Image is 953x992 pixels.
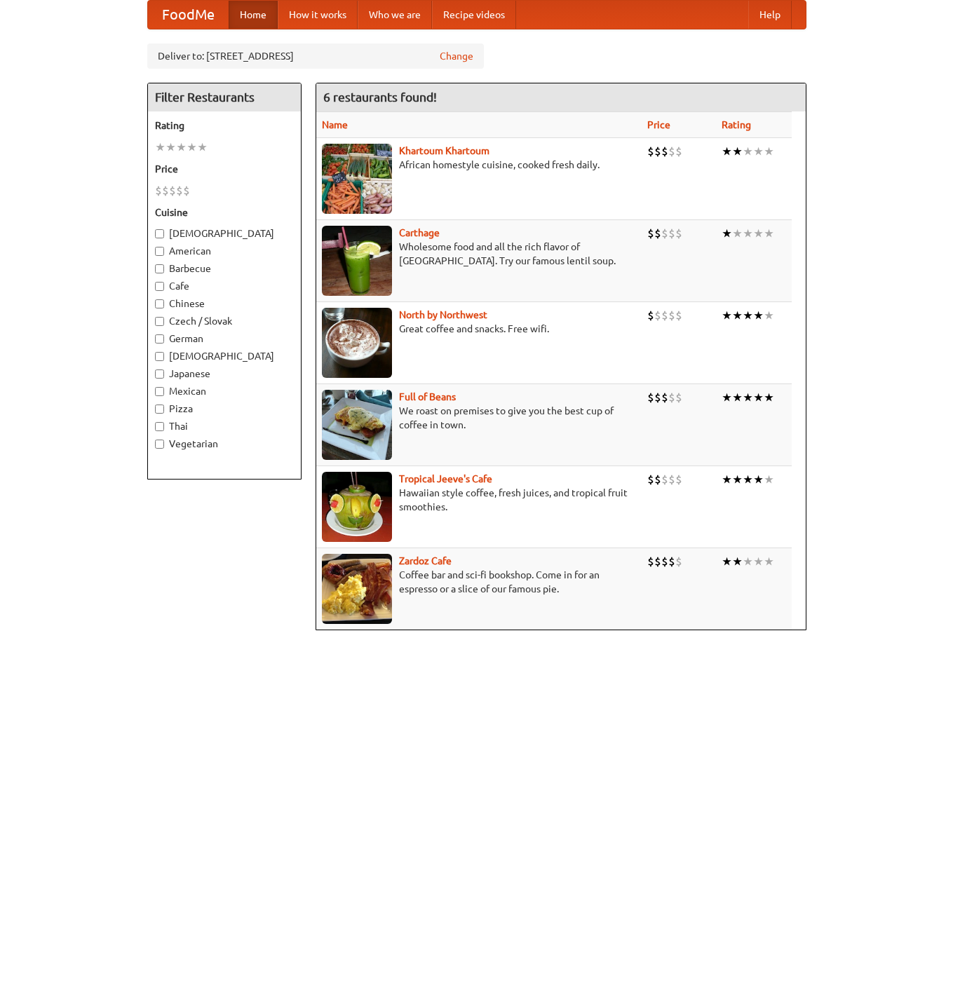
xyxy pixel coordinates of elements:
[675,472,682,487] li: $
[661,472,668,487] li: $
[764,472,774,487] li: ★
[732,554,743,569] li: ★
[176,183,183,198] li: $
[399,227,440,238] a: Carthage
[155,140,165,155] li: ★
[322,158,636,172] p: African homestyle cuisine, cooked fresh daily.
[732,226,743,241] li: ★
[322,240,636,268] p: Wholesome food and all the rich flavor of [GEOGRAPHIC_DATA]. Try our famous lentil soup.
[668,472,675,487] li: $
[187,140,197,155] li: ★
[322,322,636,336] p: Great coffee and snacks. Free wifi.
[647,119,670,130] a: Price
[148,83,301,111] h4: Filter Restaurants
[322,144,392,214] img: khartoum.jpg
[358,1,432,29] a: Who we are
[722,144,732,159] li: ★
[322,390,392,460] img: beans.jpg
[155,402,294,416] label: Pizza
[661,390,668,405] li: $
[155,244,294,258] label: American
[155,387,164,396] input: Mexican
[155,297,294,311] label: Chinese
[399,555,452,566] a: Zardoz Cafe
[323,90,437,104] ng-pluralize: 6 restaurants found!
[169,183,176,198] li: $
[155,352,164,361] input: [DEMOGRAPHIC_DATA]
[176,140,187,155] li: ★
[399,309,487,320] a: North by Northwest
[764,554,774,569] li: ★
[229,1,278,29] a: Home
[155,332,294,346] label: German
[147,43,484,69] div: Deliver to: [STREET_ADDRESS]
[753,226,764,241] li: ★
[732,308,743,323] li: ★
[743,554,753,569] li: ★
[753,308,764,323] li: ★
[155,314,294,328] label: Czech / Slovak
[399,391,456,402] b: Full of Beans
[743,144,753,159] li: ★
[155,317,164,326] input: Czech / Slovak
[155,229,164,238] input: [DEMOGRAPHIC_DATA]
[647,390,654,405] li: $
[399,473,492,484] a: Tropical Jeeve's Cafe
[647,226,654,241] li: $
[322,308,392,378] img: north.jpg
[647,472,654,487] li: $
[322,404,636,432] p: We roast on premises to give you the best cup of coffee in town.
[661,226,668,241] li: $
[675,144,682,159] li: $
[748,1,792,29] a: Help
[743,226,753,241] li: ★
[148,1,229,29] a: FoodMe
[197,140,208,155] li: ★
[155,162,294,176] h5: Price
[764,390,774,405] li: ★
[753,144,764,159] li: ★
[155,405,164,414] input: Pizza
[668,308,675,323] li: $
[155,282,164,291] input: Cafe
[732,390,743,405] li: ★
[732,144,743,159] li: ★
[743,472,753,487] li: ★
[675,308,682,323] li: $
[399,145,489,156] a: Khartoum Khartoum
[155,118,294,133] h5: Rating
[764,226,774,241] li: ★
[322,119,348,130] a: Name
[722,472,732,487] li: ★
[654,554,661,569] li: $
[278,1,358,29] a: How it works
[753,472,764,487] li: ★
[155,419,294,433] label: Thai
[743,390,753,405] li: ★
[743,308,753,323] li: ★
[322,472,392,542] img: jeeves.jpg
[722,390,732,405] li: ★
[668,390,675,405] li: $
[722,554,732,569] li: ★
[675,226,682,241] li: $
[668,554,675,569] li: $
[432,1,516,29] a: Recipe videos
[722,119,751,130] a: Rating
[722,308,732,323] li: ★
[155,440,164,449] input: Vegetarian
[654,226,661,241] li: $
[654,308,661,323] li: $
[155,299,164,308] input: Chinese
[155,367,294,381] label: Japanese
[661,554,668,569] li: $
[654,144,661,159] li: $
[155,205,294,219] h5: Cuisine
[155,247,164,256] input: American
[165,140,176,155] li: ★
